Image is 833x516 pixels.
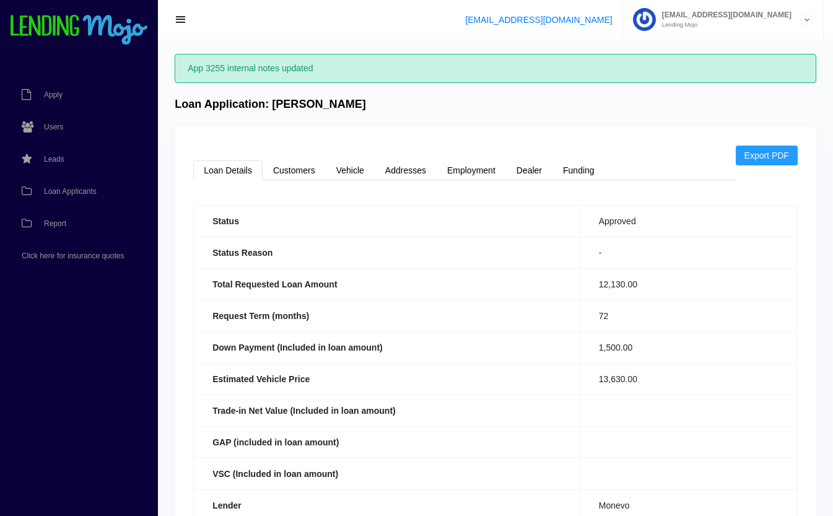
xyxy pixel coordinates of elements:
[175,98,366,112] h4: Loan Application: [PERSON_NAME]
[656,11,792,19] span: [EMAIL_ADDRESS][DOMAIN_NAME]
[465,15,612,25] a: [EMAIL_ADDRESS][DOMAIN_NAME]
[194,458,580,489] th: VSC (Included in loan amount)
[736,146,798,165] a: Export PDF
[44,91,63,98] span: Apply
[580,331,797,363] td: 1,500.00
[580,300,797,331] td: 72
[506,160,552,180] a: Dealer
[580,205,797,237] td: Approved
[44,220,66,227] span: Report
[375,160,437,180] a: Addresses
[194,237,580,268] th: Status Reason
[194,426,580,458] th: GAP (included in loan amount)
[194,331,580,363] th: Down Payment (Included in loan amount)
[9,15,149,46] img: logo-small.png
[175,54,816,83] div: App 3255 internal notes updated
[326,160,375,180] a: Vehicle
[44,123,63,131] span: Users
[194,268,580,300] th: Total Requested Loan Amount
[194,395,580,426] th: Trade-in Net Value (Included in loan amount)
[194,363,580,395] th: Estimated Vehicle Price
[580,363,797,395] td: 13,630.00
[44,188,97,195] span: Loan Applicants
[22,252,124,260] span: Click here for insurance quotes
[263,160,326,180] a: Customers
[633,8,656,31] img: Profile image
[580,237,797,268] td: -
[194,300,580,331] th: Request Term (months)
[580,268,797,300] td: 12,130.00
[44,155,64,163] span: Leads
[437,160,506,180] a: Employment
[552,160,605,180] a: Funding
[656,22,792,28] small: Lending Mojo
[193,160,263,180] a: Loan Details
[194,205,580,237] th: Status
